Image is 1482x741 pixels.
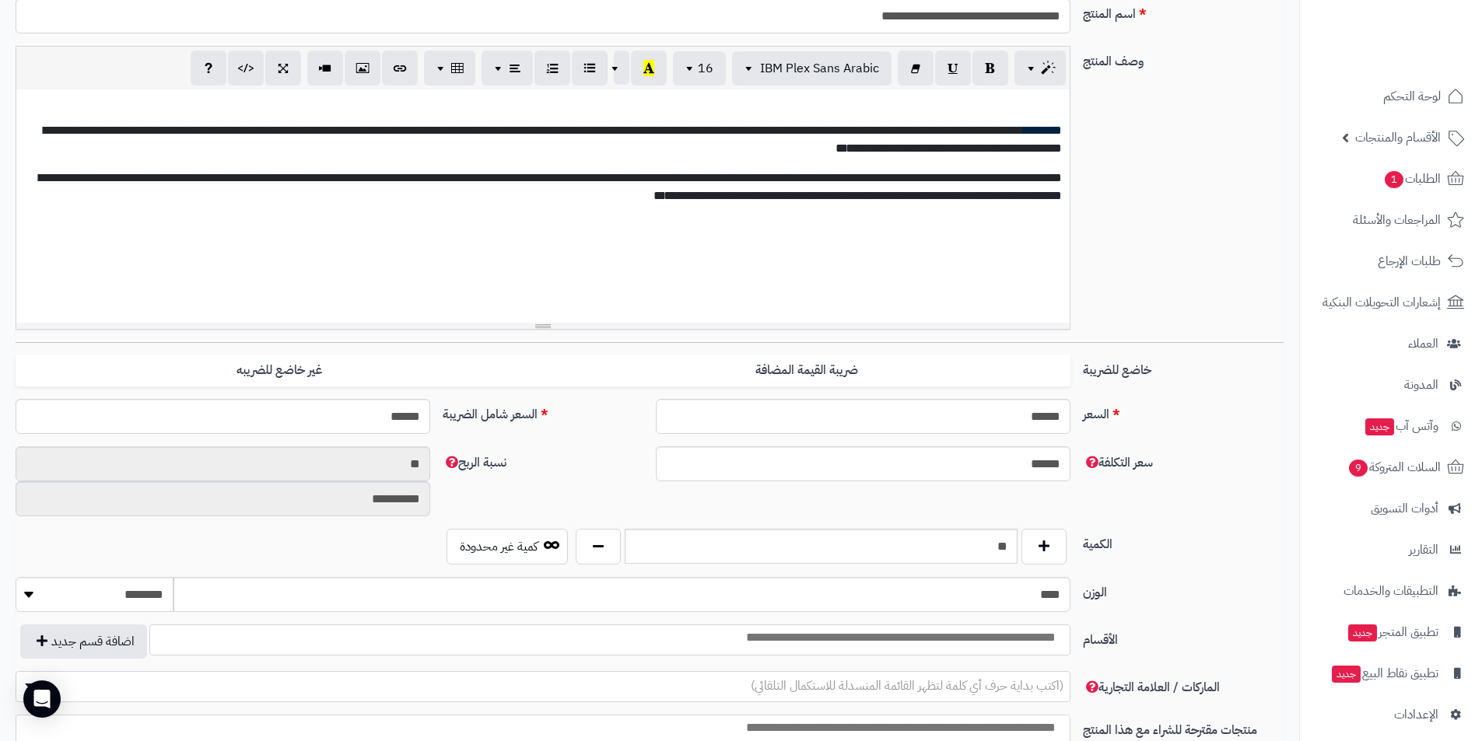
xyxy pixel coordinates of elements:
label: وصف المنتج [1077,46,1290,71]
label: ضريبة القيمة المضافة [543,355,1070,386]
span: سعر التكلفة [1083,453,1153,472]
a: الإعدادات [1309,696,1473,733]
a: طلبات الإرجاع [1309,243,1473,280]
a: المدونة [1309,366,1473,404]
div: Open Intercom Messenger [23,680,61,718]
span: تطبيق نقاط البيع [1330,662,1438,684]
label: الوزن [1077,577,1290,602]
span: 1 [1385,171,1403,188]
a: إشعارات التحويلات البنكية [1309,284,1473,321]
span: إشعارات التحويلات البنكية [1323,292,1441,313]
span: نسبة الربح [443,453,506,472]
a: أدوات التسويق [1309,490,1473,527]
span: السلات المتروكة [1347,456,1441,478]
span: جديد [1365,418,1394,435]
button: 16 [673,51,726,86]
span: المدونة [1404,374,1438,396]
span: لوحة التحكم [1383,86,1441,107]
span: الأقسام والمنتجات [1355,127,1441,149]
button: IBM Plex Sans Arabic [732,51,892,86]
a: المراجعات والأسئلة [1309,201,1473,239]
a: لوحة التحكم [1309,78,1473,115]
span: جديد [1332,666,1361,683]
span: المراجعات والأسئلة [1353,209,1441,231]
a: التقارير [1309,531,1473,568]
img: logo-2.png [1376,37,1467,69]
span: أدوات التسويق [1371,498,1438,519]
span: الإعدادات [1394,704,1438,725]
a: التطبيقات والخدمات [1309,572,1473,610]
span: IBM Plex Sans Arabic [760,59,879,78]
a: تطبيق نقاط البيعجديد [1309,655,1473,692]
a: الطلبات1 [1309,160,1473,197]
label: السعر شامل الضريبة [436,399,650,424]
label: السعر [1077,399,1290,424]
span: جديد [1348,624,1377,641]
button: اضافة قسم جديد [20,624,147,659]
span: (اكتب بداية حرف أي كلمة لتظهر القائمة المنسدلة للاستكمال التلقائي) [751,676,1063,695]
span: طلبات الإرجاع [1378,250,1441,272]
span: تطبيق المتجر [1347,621,1438,643]
span: وآتس آب [1364,415,1438,437]
span: 9 [1349,460,1368,477]
span: التطبيقات والخدمات [1344,580,1438,602]
span: التقارير [1409,539,1438,561]
a: العملاء [1309,325,1473,362]
label: الكمية [1077,529,1290,554]
span: الماركات / العلامة التجارية [1083,678,1220,697]
a: تطبيق المتجرجديد [1309,613,1473,651]
label: غير خاضع للضريبه [16,355,543,386]
a: وآتس آبجديد [1309,407,1473,445]
span: العملاء [1408,333,1438,355]
label: خاضع للضريبة [1077,355,1290,379]
a: السلات المتروكة9 [1309,449,1473,486]
label: الأقسام [1077,624,1290,649]
span: الطلبات [1383,168,1441,190]
span: 16 [698,59,713,78]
